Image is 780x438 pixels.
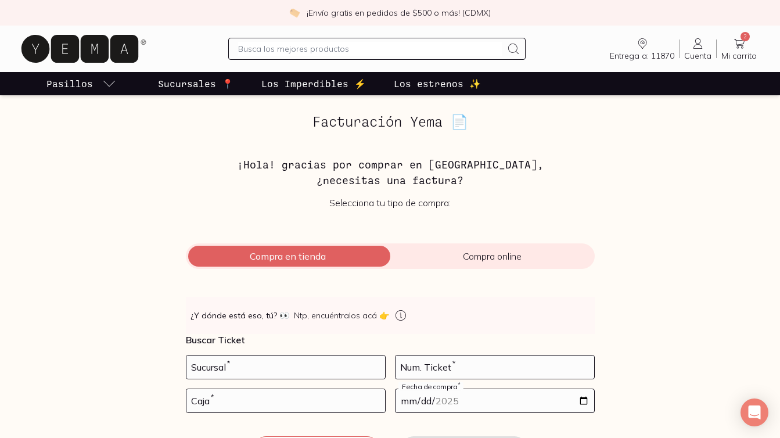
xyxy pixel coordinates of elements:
[294,310,389,321] span: Ntp, encuéntralos acá 👉
[261,77,366,91] p: Los Imperdibles ⚡️
[396,356,594,379] input: 123
[721,51,757,61] span: Mi carrito
[46,77,93,91] p: Pasillos
[186,250,390,262] span: Compra en tienda
[186,114,595,129] h2: Facturación Yema 📄
[741,32,750,41] span: 2
[610,51,674,61] span: Entrega a: 11870
[398,382,463,391] label: Fecha de compra
[279,310,289,321] span: 👀
[186,157,595,188] h3: ¡Hola! gracias por comprar en [GEOGRAPHIC_DATA], ¿necesitas una factura?
[190,310,289,321] strong: ¿Y dónde está eso, tú?
[186,389,385,412] input: 03
[684,51,711,61] span: Cuenta
[396,389,594,412] input: 14-05-2023
[680,37,716,61] a: Cuenta
[394,77,481,91] p: Los estrenos ✨
[307,7,491,19] p: ¡Envío gratis en pedidos de $500 o más! (CDMX)
[186,197,595,209] p: Selecciona tu tipo de compra:
[605,37,679,61] a: Entrega a: 11870
[717,37,761,61] a: 2Mi carrito
[158,77,233,91] p: Sucursales 📍
[741,398,768,426] div: Open Intercom Messenger
[186,334,595,346] p: Buscar Ticket
[259,72,368,95] a: Los Imperdibles ⚡️
[390,250,595,262] span: Compra online
[289,8,300,18] img: check
[186,356,385,379] input: 728
[391,72,483,95] a: Los estrenos ✨
[238,42,502,56] input: Busca los mejores productos
[44,72,118,95] a: pasillo-todos-link
[156,72,236,95] a: Sucursales 📍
